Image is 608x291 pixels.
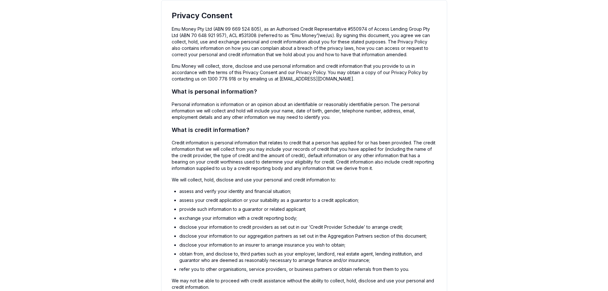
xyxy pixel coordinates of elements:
[179,197,437,203] li: assess your credit application or your suitability as a guarantor to a credit application;
[179,224,437,230] li: disclose your information to credit providers as set out in our ‘Credit Provider Schedule’ to arr...
[179,206,437,212] li: provide such information to a guarantor or related applicant;
[172,140,437,172] p: Credit information is personal information that relates to credit that a person has applied for o...
[172,278,437,290] p: We may not be able to proceed with credit assistance without the ability to collect, hold, disclo...
[172,177,437,183] p: We will collect, hold, disclose and use your personal and credit information to:
[179,188,437,195] li: assess and verify your identity and financial situation;
[172,63,437,82] p: Emu Money will collect, store, disclose and use personal information and credit information that ...
[172,126,437,134] h2: What is credit information?
[179,233,437,239] li: disclose your information to our aggregation partners as set out in the Aggregation Partners sect...
[172,87,437,96] h2: What is personal information?
[172,26,437,58] p: Emu Money Pty Ltd (ABN 99 669 524 805), as an Authorised Credit Representative #550974 of Access ...
[179,242,437,248] li: disclose your information to an insurer to arrange insurance you wish to obtain;
[179,266,437,272] li: refer you to other organisations, service providers, or business partners or obtain referrals fro...
[172,101,437,120] p: Personal information is information or an opinion about an identifiable or reasonably identifiabl...
[179,215,437,221] li: exchange your information with a credit reporting body;
[179,251,437,264] li: obtain from, and disclose to, third parties such as your employer, landlord, real estate agent, l...
[172,11,437,21] h1: Privacy Consent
